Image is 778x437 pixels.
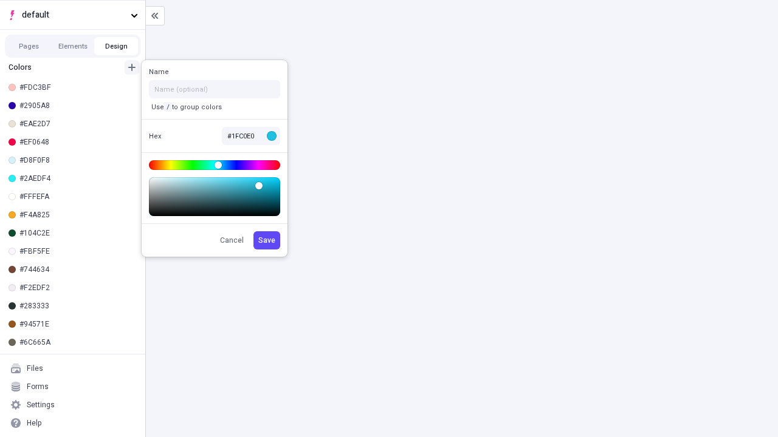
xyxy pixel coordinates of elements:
[19,101,136,110] div: #2905A8
[19,83,136,92] div: #FDC3BF
[19,301,136,311] div: #283333
[27,364,43,373] div: Files
[258,235,275,245] span: Save
[27,418,42,428] div: Help
[149,132,188,141] div: Hex
[27,382,49,391] div: Forms
[19,174,136,183] div: #2AEDF4
[7,37,51,55] button: Pages
[19,119,136,129] div: #EAE2D7
[19,210,136,220] div: #F4A825
[22,8,126,22] span: default
[19,192,136,202] div: #FFFEFA
[19,228,136,238] div: #104C2E
[19,155,136,165] div: #D8F0F8
[164,102,172,112] code: /
[9,63,120,72] div: Colors
[149,102,224,112] p: Use to group colors
[215,231,249,249] button: Cancel
[253,231,280,249] button: Save
[19,137,136,147] div: #EF0648
[95,37,139,55] button: Design
[220,235,244,245] span: Cancel
[149,80,280,98] input: Name (optional)
[19,319,136,329] div: #94571E
[19,246,136,256] div: #FBF5FE
[27,400,55,410] div: Settings
[149,67,188,76] div: Name
[19,265,136,274] div: #744634
[51,37,95,55] button: Elements
[19,283,136,293] div: #F2EDF2
[19,337,136,347] div: #6C665A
